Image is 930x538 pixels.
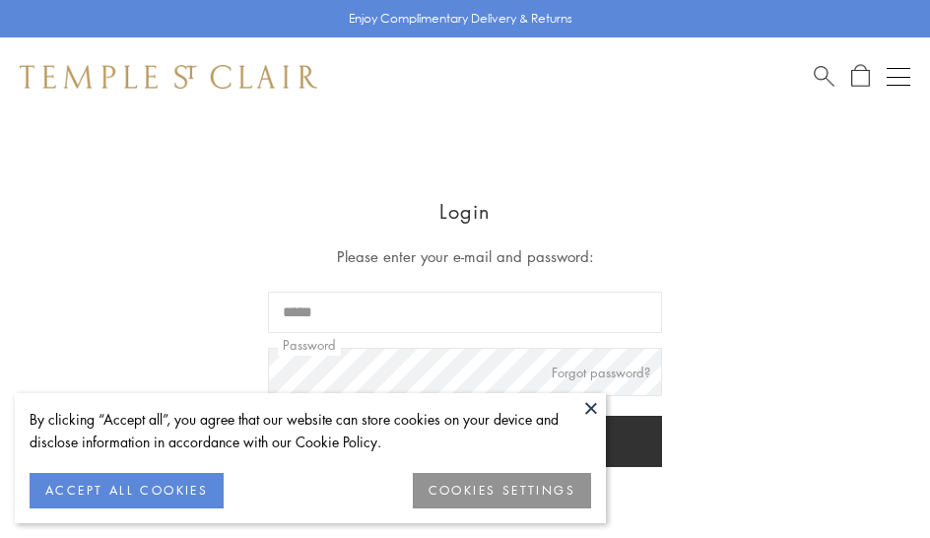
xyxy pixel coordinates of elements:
input: Password [268,348,662,396]
div: By clicking “Accept all”, you agree that our website can store cookies on your device and disclos... [30,408,591,453]
h1: Login [268,195,662,228]
img: Temple St. Clair [20,65,317,89]
input: Email [268,292,662,333]
button: ACCEPT ALL COOKIES [30,473,224,508]
button: Open navigation [887,65,910,89]
p: Enjoy Complimentary Delivery & Returns [349,9,572,29]
a: Search [814,64,834,89]
button: COOKIES SETTINGS [413,473,591,508]
button: Forgot password? [552,362,650,382]
p: Please enter your e-mail and password: [268,244,662,269]
a: Open Shopping Bag [851,64,870,89]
